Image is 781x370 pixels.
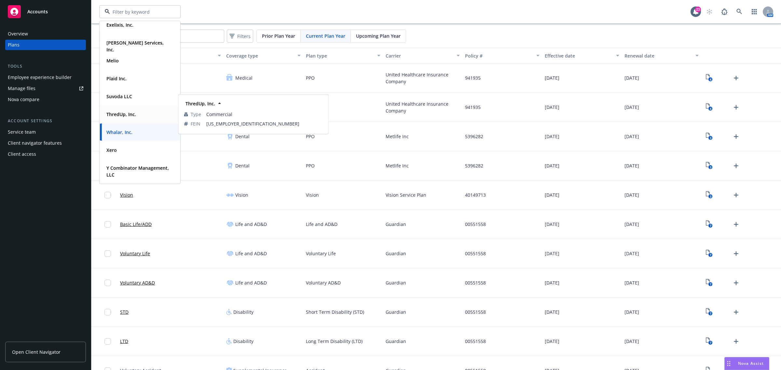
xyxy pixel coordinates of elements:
[709,253,711,257] text: 7
[228,32,252,41] span: Filters
[306,309,364,315] span: Short Term Disability (STD)
[731,161,741,171] a: Upload Plan Documents
[306,250,336,257] span: Voluntary Life
[106,75,127,82] strong: Plaid Inc.
[748,5,761,18] a: Switch app
[106,165,169,178] strong: Y Combinator Management, LLC
[27,9,48,14] span: Accounts
[704,336,714,347] a: View Plan Documents
[306,279,341,286] span: Voluntary AD&D
[709,311,711,316] text: 7
[709,194,711,199] text: 3
[306,52,373,59] div: Plan type
[306,162,315,169] span: PPO
[624,309,639,315] span: [DATE]
[465,133,483,140] span: 5396282
[545,309,559,315] span: [DATE]
[386,338,406,345] span: Guardian
[5,3,86,21] a: Accounts
[731,190,741,200] a: Upload Plan Documents
[5,29,86,39] a: Overview
[104,250,111,257] input: Toggle Row Selected
[624,221,639,228] span: [DATE]
[386,162,409,169] span: Metlife Inc
[356,33,401,39] span: Upcoming Plan Year
[731,102,741,112] a: Upload Plan Documents
[624,162,639,169] span: [DATE]
[5,118,86,124] div: Account settings
[731,219,741,230] a: Upload Plan Documents
[709,282,711,286] text: 7
[120,309,129,315] a: STD
[5,63,86,70] div: Tools
[724,357,769,370] button: Nova Assist
[237,33,251,40] span: Filters
[235,74,253,81] span: Medical
[704,219,714,230] a: View Plan Documents
[120,192,133,198] a: Vision
[386,192,426,198] span: Vision Service Plan
[545,250,559,257] span: [DATE]
[104,338,111,345] input: Toggle Row Selected
[120,250,150,257] a: Voluntary Life
[386,71,460,85] span: United Healthcare Insurance Company
[695,7,701,12] div: 23
[545,52,612,59] div: Effective date
[106,22,133,28] strong: Exelixis, Inc.
[104,192,111,198] input: Toggle Row Selected
[120,279,155,286] a: Voluntary AD&D
[465,52,532,59] div: Policy #
[306,338,363,345] span: Long Term Disability (LTD)
[624,279,639,286] span: [DATE]
[12,349,61,355] span: Open Client Navigator
[709,136,711,140] text: 3
[386,250,406,257] span: Guardian
[120,221,152,228] a: Basic Life/ADD
[227,30,253,43] button: Filters
[704,307,714,317] a: View Plan Documents
[5,40,86,50] a: Plans
[226,52,294,59] div: Coverage type
[465,338,486,345] span: 00551558
[110,8,167,15] input: Filter by keyword
[8,94,39,105] div: Nova compare
[733,5,746,18] a: Search
[5,72,86,83] a: Employee experience builder
[386,279,406,286] span: Guardian
[465,162,483,169] span: 5396282
[545,162,559,169] span: [DATE]
[624,338,639,345] span: [DATE]
[624,52,692,59] div: Renewal date
[306,221,337,228] span: Life and AD&D
[383,48,463,63] button: Carrier
[106,93,132,99] strong: Suvoda LLC
[704,278,714,288] a: View Plan Documents
[542,48,622,63] button: Effective date
[545,338,559,345] span: [DATE]
[386,52,453,59] div: Carrier
[235,192,248,198] span: Vision
[624,250,639,257] span: [DATE]
[386,100,460,114] span: United Healthcare Insurance Company
[465,74,481,81] span: 941935
[306,74,315,81] span: PPO
[624,192,639,198] span: [DATE]
[5,83,86,94] a: Manage files
[233,338,253,345] span: Disability
[704,248,714,259] a: View Plan Documents
[224,48,303,63] button: Coverage type
[465,192,486,198] span: 40149713
[709,341,711,345] text: 7
[5,94,86,105] a: Nova compare
[465,221,486,228] span: 00551558
[465,279,486,286] span: 00551558
[303,48,383,63] button: Plan type
[545,221,559,228] span: [DATE]
[731,307,741,317] a: Upload Plan Documents
[703,5,716,18] a: Start snowing
[104,221,111,228] input: Toggle Row Selected
[104,280,111,286] input: Toggle Row Selected
[545,104,559,111] span: [DATE]
[185,100,215,107] strong: ThredUp, Inc.
[8,72,72,83] div: Employee experience builder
